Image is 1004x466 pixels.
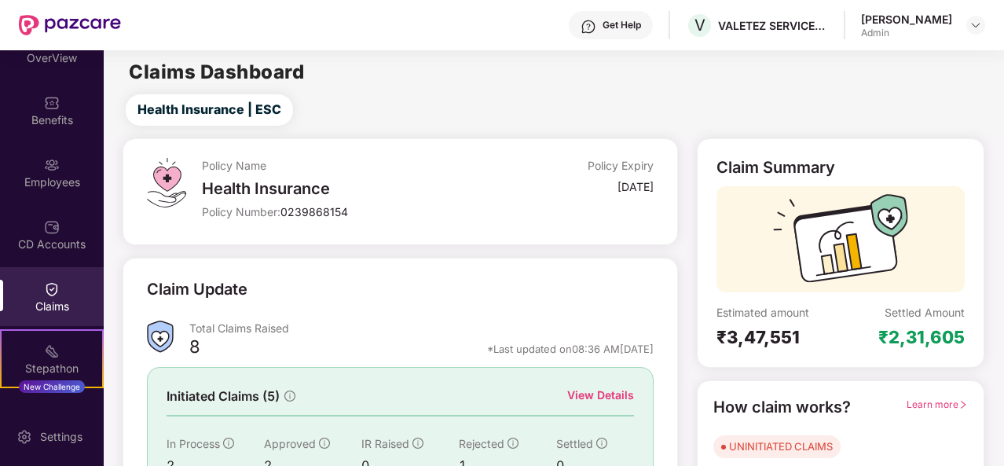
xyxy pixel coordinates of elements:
span: Approved [264,437,316,450]
span: In Process [167,437,220,450]
img: ClaimsSummaryIcon [147,321,174,353]
div: Claim Update [147,277,247,302]
div: New Challenge [19,380,85,393]
div: Policy Name [202,158,504,173]
span: info-circle [507,438,518,449]
div: How claim works? [713,395,851,420]
img: svg+xml;base64,PHN2ZyBpZD0iU2V0dGluZy0yMHgyMCIgeG1sbnM9Imh0dHA6Ly93d3cudzMub3JnLzIwMDAvc3ZnIiB3aW... [16,429,32,445]
div: Admin [861,27,952,39]
div: View Details [567,387,634,404]
span: info-circle [223,438,234,449]
div: Stepathon [2,361,102,376]
div: Claim Summary [716,158,835,177]
img: New Pazcare Logo [19,15,121,35]
span: Health Insurance | ESC [137,100,281,119]
div: Total Claims Raised [189,321,654,336]
span: 0239868154 [280,205,348,218]
span: info-circle [412,438,423,449]
span: Rejected [459,437,504,450]
button: Health Insurance | ESC [126,94,293,126]
span: V [694,16,705,35]
span: info-circle [284,391,295,402]
div: ₹2,31,605 [878,326,965,348]
img: svg+xml;base64,PHN2ZyBpZD0iQmVuZWZpdHMiIHhtbG5zPSJodHRwOi8vd3d3LnczLm9yZy8yMDAwL3N2ZyIgd2lkdGg9Ij... [44,95,60,111]
div: Settings [35,429,87,445]
span: Settled [556,437,593,450]
div: Policy Expiry [588,158,654,173]
h2: Claims Dashboard [129,63,304,82]
div: Get Help [603,19,641,31]
span: info-circle [596,438,607,449]
img: svg+xml;base64,PHN2ZyB4bWxucz0iaHR0cDovL3d3dy53My5vcmcvMjAwMC9zdmciIHdpZHRoPSIyMSIgaGVpZ2h0PSIyMC... [44,343,60,359]
div: [PERSON_NAME] [861,12,952,27]
div: 8 [189,336,200,362]
span: Initiated Claims (5) [167,387,280,406]
div: Settled Amount [885,305,965,320]
span: right [958,400,968,409]
div: VALETEZ SERVICES PRIVATE LIMITED [718,18,828,33]
div: Estimated amount [716,305,841,320]
span: info-circle [319,438,330,449]
div: UNINITIATED CLAIMS [729,438,833,454]
img: svg+xml;base64,PHN2ZyBpZD0iQ2xhaW0iIHhtbG5zPSJodHRwOi8vd3d3LnczLm9yZy8yMDAwL3N2ZyIgd2lkdGg9IjIwIi... [44,281,60,297]
span: IR Raised [361,437,409,450]
img: svg+xml;base64,PHN2ZyBpZD0iQ0RfQWNjb3VudHMiIGRhdGEtbmFtZT0iQ0QgQWNjb3VudHMiIHhtbG5zPSJodHRwOi8vd3... [44,219,60,235]
div: Policy Number: [202,204,504,219]
div: Health Insurance [202,179,504,198]
div: [DATE] [617,179,654,194]
img: svg+xml;base64,PHN2ZyB4bWxucz0iaHR0cDovL3d3dy53My5vcmcvMjAwMC9zdmciIHdpZHRoPSI0OS4zMiIgaGVpZ2h0PS... [147,158,185,207]
div: *Last updated on 08:36 AM[DATE] [487,342,654,356]
img: svg+xml;base64,PHN2ZyBpZD0iRW5kb3JzZW1lbnRzIiB4bWxucz0iaHR0cDovL3d3dy53My5vcmcvMjAwMC9zdmciIHdpZH... [44,405,60,421]
img: svg+xml;base64,PHN2ZyBpZD0iRHJvcGRvd24tMzJ4MzIiIHhtbG5zPSJodHRwOi8vd3d3LnczLm9yZy8yMDAwL3N2ZyIgd2... [969,19,982,31]
span: Learn more [907,398,968,410]
img: svg+xml;base64,PHN2ZyBpZD0iSGVscC0zMngzMiIgeG1sbnM9Imh0dHA6Ly93d3cudzMub3JnLzIwMDAvc3ZnIiB3aWR0aD... [581,19,596,35]
img: svg+xml;base64,PHN2ZyBpZD0iRW1wbG95ZWVzIiB4bWxucz0iaHR0cDovL3d3dy53My5vcmcvMjAwMC9zdmciIHdpZHRoPS... [44,157,60,173]
div: ₹3,47,551 [716,326,841,348]
img: svg+xml;base64,PHN2ZyB3aWR0aD0iMTcyIiBoZWlnaHQ9IjExMyIgdmlld0JveD0iMCAwIDE3MiAxMTMiIGZpbGw9Im5vbm... [773,194,908,292]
